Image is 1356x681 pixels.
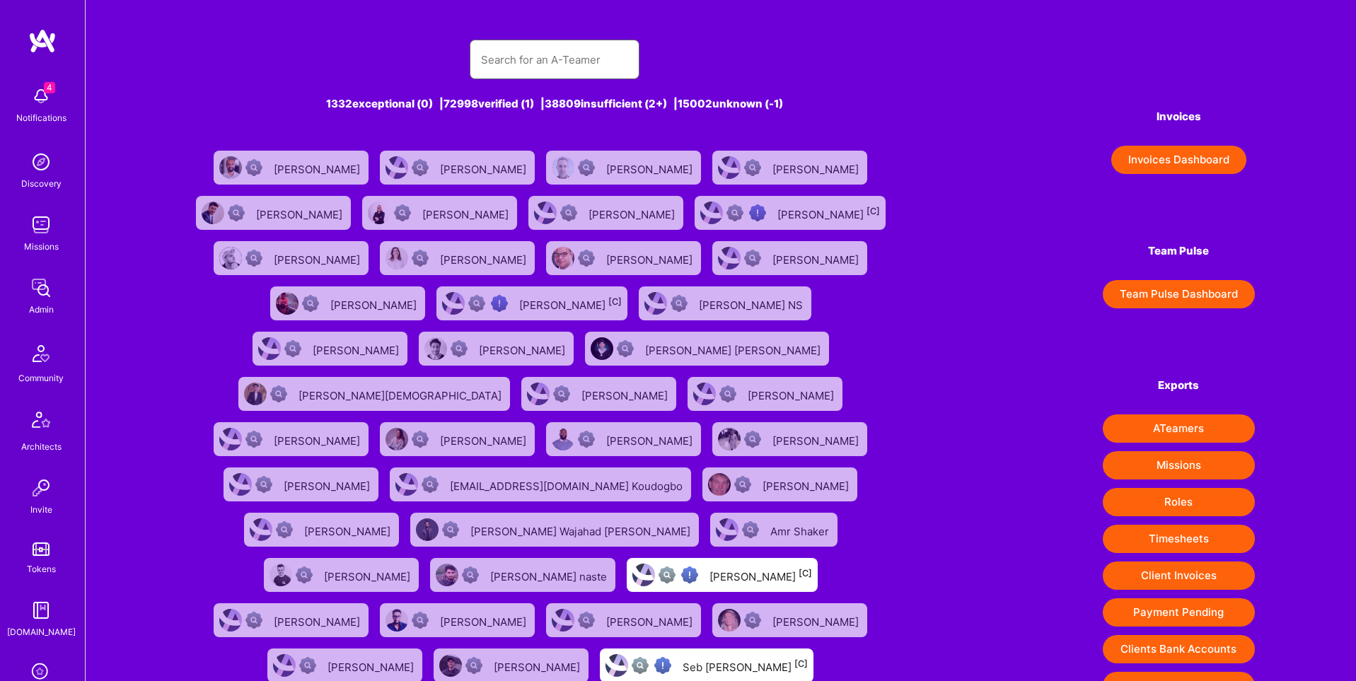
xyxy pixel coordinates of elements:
[202,202,224,224] img: User Avatar
[693,383,716,405] img: User Avatar
[274,611,363,629] div: [PERSON_NAME]
[245,612,262,629] img: Not Scrubbed
[606,158,695,177] div: [PERSON_NAME]
[772,611,862,629] div: [PERSON_NAME]
[1103,451,1255,479] button: Missions
[274,430,363,448] div: [PERSON_NAME]
[749,204,766,221] img: High Potential User
[245,431,262,448] img: Not Scrubbed
[416,518,439,541] img: User Avatar
[7,624,76,639] div: [DOMAIN_NAME]
[534,202,557,224] img: User Avatar
[424,552,621,598] a: User AvatarNot Scrubbed[PERSON_NAME] naste
[374,598,540,643] a: User AvatarNot Scrubbed[PERSON_NAME]
[772,430,862,448] div: [PERSON_NAME]
[424,337,447,360] img: User Avatar
[299,657,316,674] img: Not Scrubbed
[578,431,595,448] img: Not Scrubbed
[450,475,685,494] div: [EMAIL_ADDRESS][DOMAIN_NAME] Koudogbo
[395,473,418,496] img: User Avatar
[481,42,628,78] input: Search for an A-Teamer
[296,566,313,583] img: Not Scrubbed
[632,657,649,674] img: Not fully vetted
[304,520,393,539] div: [PERSON_NAME]
[777,204,880,222] div: [PERSON_NAME]
[794,658,808,669] sup: [C]
[799,568,812,578] sup: [C]
[1103,525,1255,553] button: Timesheets
[1103,110,1255,123] h4: Invoices
[276,292,299,315] img: User Avatar
[527,383,550,405] img: User Avatar
[21,439,62,454] div: Architects
[299,385,504,403] div: [PERSON_NAME][DEMOGRAPHIC_DATA]
[413,326,579,371] a: User AvatarNot Scrubbed[PERSON_NAME]
[494,656,583,675] div: [PERSON_NAME]
[523,190,689,235] a: User AvatarNot Scrubbed[PERSON_NAME]
[219,156,242,179] img: User Avatar
[699,294,806,313] div: [PERSON_NAME] NS
[707,145,873,190] a: User AvatarNot Scrubbed[PERSON_NAME]
[552,609,574,631] img: User Avatar
[28,28,57,54] img: logo
[451,340,468,357] img: Not Scrubbed
[405,507,705,552] a: User AvatarNot Scrubbed[PERSON_NAME] Wajahad [PERSON_NAME]
[258,552,424,598] a: User AvatarNot Scrubbed[PERSON_NAME]
[422,476,439,493] img: Not Scrubbed
[219,247,242,269] img: User Avatar
[578,250,595,267] img: Not Scrubbed
[468,295,485,312] img: Not fully vetted
[394,204,411,221] img: Not Scrubbed
[744,159,761,176] img: Not Scrubbed
[1103,280,1255,308] button: Team Pulse Dashboard
[436,564,458,586] img: User Avatar
[238,507,405,552] a: User AvatarNot Scrubbed[PERSON_NAME]
[431,281,633,326] a: User AvatarNot fully vettedHigh Potential User[PERSON_NAME][C]
[621,552,823,598] a: User AvatarNot fully vettedHigh Potential User[PERSON_NAME][C]
[632,564,655,586] img: User Avatar
[27,82,55,110] img: bell
[681,566,698,583] img: High Potential User
[30,502,52,517] div: Invite
[867,206,880,216] sup: [C]
[540,598,707,643] a: User AvatarNot Scrubbed[PERSON_NAME]
[516,371,682,417] a: User AvatarNot Scrubbed[PERSON_NAME]
[462,566,479,583] img: Not Scrubbed
[605,654,628,677] img: User Avatar
[581,385,671,403] div: [PERSON_NAME]
[1103,146,1255,174] a: Invoices Dashboard
[742,521,759,538] img: Not Scrubbed
[302,295,319,312] img: Not Scrubbed
[284,475,373,494] div: [PERSON_NAME]
[671,295,688,312] img: Not Scrubbed
[744,250,761,267] img: Not Scrubbed
[233,371,516,417] a: User AvatarNot Scrubbed[PERSON_NAME][DEMOGRAPHIC_DATA]
[273,654,296,677] img: User Avatar
[439,654,462,677] img: User Avatar
[491,295,508,312] img: High Potential User
[1103,245,1255,257] h4: Team Pulse
[716,518,738,541] img: User Avatar
[284,340,301,357] img: Not Scrubbed
[18,371,64,385] div: Community
[27,596,55,624] img: guide book
[540,145,707,190] a: User AvatarNot Scrubbed[PERSON_NAME]
[540,235,707,281] a: User AvatarNot Scrubbed[PERSON_NAME]
[645,339,823,358] div: [PERSON_NAME] [PERSON_NAME]
[718,247,741,269] img: User Avatar
[540,417,707,462] a: User AvatarNot Scrubbed[PERSON_NAME]
[552,428,574,450] img: User Avatar
[606,611,695,629] div: [PERSON_NAME]
[589,204,678,222] div: [PERSON_NAME]
[726,204,743,221] img: Not fully vetted
[208,145,374,190] a: User AvatarNot Scrubbed[PERSON_NAME]
[654,657,671,674] img: High Potential User
[27,211,55,239] img: teamwork
[313,339,402,358] div: [PERSON_NAME]
[440,611,529,629] div: [PERSON_NAME]
[422,204,511,222] div: [PERSON_NAME]
[440,249,529,267] div: [PERSON_NAME]
[21,176,62,191] div: Discovery
[707,235,873,281] a: User AvatarNot Scrubbed[PERSON_NAME]
[707,417,873,462] a: User AvatarNot Scrubbed[PERSON_NAME]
